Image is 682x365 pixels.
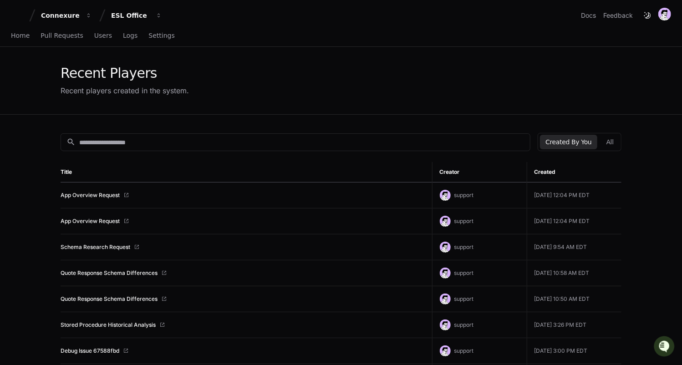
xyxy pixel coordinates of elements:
span: support [454,269,474,276]
a: Home [11,25,30,46]
iframe: Open customer support [653,335,677,360]
span: support [454,295,474,302]
th: Title [61,162,432,182]
img: 1756235613930-3d25f9e4-fa56-45dd-b3ad-e072dfbd1548 [9,68,25,84]
button: Connexure [37,7,96,24]
button: Start new chat [155,71,166,81]
span: Pull Requests [41,33,83,38]
th: Created [527,162,621,182]
span: Home [11,33,30,38]
span: support [454,192,474,198]
img: avatar [440,268,451,279]
div: We're available if you need us! [31,77,115,84]
button: Created By You [540,135,597,149]
span: support [454,218,474,224]
td: [DATE] 10:58 AM EDT [527,260,621,286]
td: [DATE] 9:54 AM EDT [527,234,621,260]
a: Quote Response Schema Differences [61,295,158,303]
img: avatar [440,319,451,330]
span: Users [94,33,112,38]
a: Stored Procedure Historical Analysis [61,321,156,329]
a: Quote Response Schema Differences [61,269,158,277]
td: [DATE] 12:04 PM EDT [527,208,621,234]
a: Logs [123,25,137,46]
a: App Overview Request [61,192,120,199]
span: support [454,243,474,250]
span: Settings [148,33,174,38]
a: Docs [581,11,596,20]
a: Schema Research Request [61,243,130,251]
div: Recent Players [61,65,189,81]
td: [DATE] 3:26 PM EDT [527,312,621,338]
th: Creator [432,162,527,182]
button: All [601,135,619,149]
td: [DATE] 12:04 PM EDT [527,182,621,208]
img: avatar [440,216,451,227]
img: avatar [440,190,451,201]
mat-icon: search [66,137,76,147]
div: Recent players created in the system. [61,85,189,96]
img: avatar [440,242,451,253]
a: Pull Requests [41,25,83,46]
button: Feedback [603,11,633,20]
a: Settings [148,25,174,46]
div: Connexure [41,11,80,20]
a: Debug Issue 67588fbd [61,347,119,355]
img: avatar [440,294,451,304]
span: support [454,321,474,328]
div: Welcome [9,36,166,51]
img: avatar [440,345,451,356]
td: [DATE] 10:50 AM EDT [527,286,621,312]
a: Users [94,25,112,46]
span: Pylon [91,96,110,102]
button: ESL Office [107,7,166,24]
td: [DATE] 3:00 PM EDT [527,338,621,364]
div: ESL Office [111,11,150,20]
span: Logs [123,33,137,38]
a: Powered byPylon [64,95,110,102]
a: App Overview Request [61,218,120,225]
div: Start new chat [31,68,149,77]
img: avatar [658,8,671,20]
span: support [454,347,474,354]
img: PlayerZero [9,9,27,27]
